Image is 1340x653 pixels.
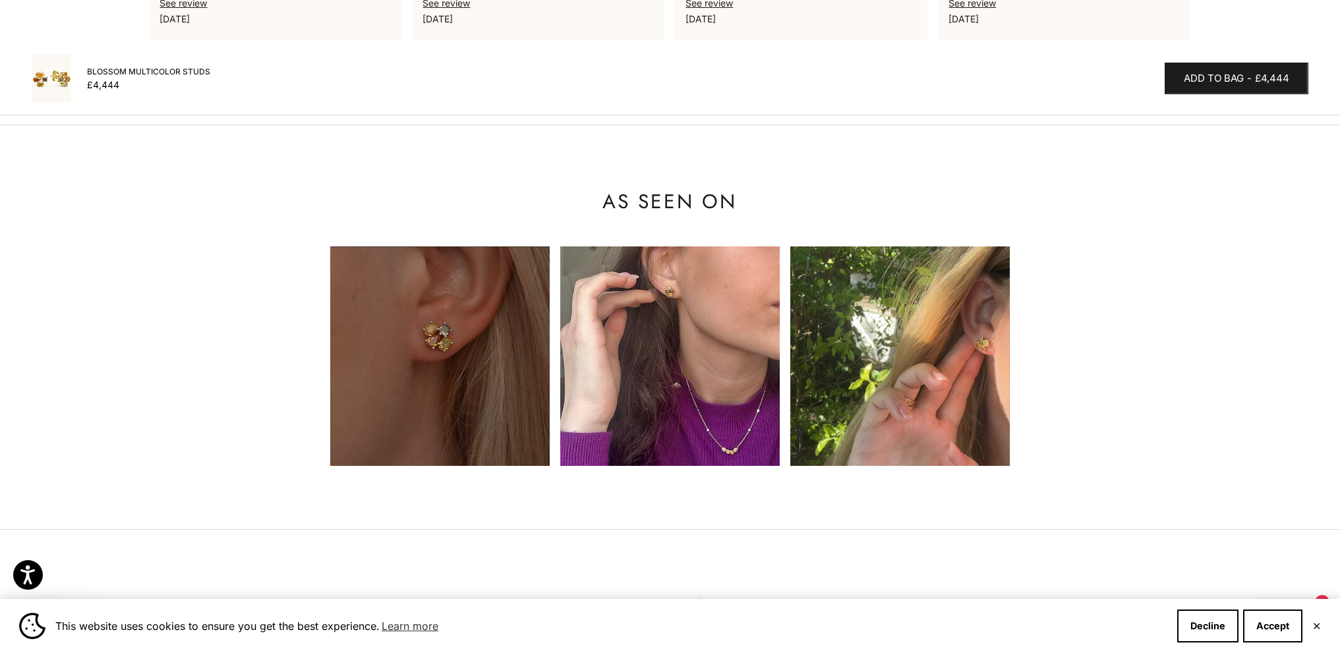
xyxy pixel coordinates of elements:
[100,593,1239,619] p: STYLE IT WITH
[685,11,917,26] p: [DATE]
[160,11,391,26] p: [DATE]
[422,11,654,26] p: [DATE]
[1255,71,1289,87] span: £4,444
[380,616,440,636] a: Learn more
[1184,71,1244,87] span: Add to bag
[19,613,45,639] img: Cookie banner
[32,54,71,103] img: #YellowGold
[1177,610,1238,642] button: Decline
[1165,63,1308,94] button: Add to bag-£4,444
[948,11,1180,26] p: [DATE]
[1312,622,1321,630] button: Close
[87,78,119,92] sale-price: £4,444
[100,188,1239,215] p: As Seen On
[87,65,210,78] span: Blossom Multicolor Studs
[55,616,1167,636] span: This website uses cookies to ensure you get the best experience.
[1243,610,1302,642] button: Accept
